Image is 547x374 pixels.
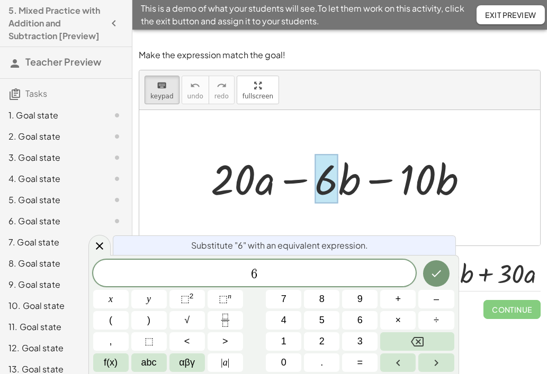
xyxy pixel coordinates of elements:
button: Squared [169,290,205,308]
div: 2. Goal state [8,130,94,143]
span: = [357,355,363,370]
span: abc [141,355,157,370]
i: Task not started. [111,151,123,164]
button: Less than [169,332,205,351]
button: undoundo [182,76,209,104]
span: ⬚ [181,294,190,304]
div: 4. Goal state [8,172,94,185]
span: x [109,292,113,306]
span: 7 [281,292,286,306]
button: 1 [266,332,301,351]
button: Exit Preview [477,5,545,24]
button: ) [131,311,167,330]
button: . [304,353,339,372]
button: Functions [93,353,129,372]
button: Absolute value [208,353,243,372]
span: ⬚ [219,294,228,304]
span: 8 [319,292,325,306]
button: Greater than [208,332,243,351]
div: 10. Goal state [8,299,94,312]
button: ( [93,311,129,330]
i: keyboard [157,79,167,92]
div: 1. Goal state [8,109,94,122]
button: redoredo [209,76,235,104]
span: 1 [281,334,286,349]
button: , [93,332,129,351]
span: √ [184,313,190,327]
span: ( [109,313,112,327]
button: 5 [304,311,339,330]
button: 9 [342,290,378,308]
i: Task not started. [111,194,123,206]
button: fullscreen [237,76,279,104]
span: Teacher Preview [25,56,101,68]
button: Fraction [208,311,243,330]
button: Times [380,311,416,330]
i: Task not started. [111,109,123,122]
i: redo [217,79,227,92]
span: 4 [281,313,286,327]
span: 6 [357,313,363,327]
button: 2 [304,332,339,351]
button: Placeholder [131,332,167,351]
button: Square root [169,311,205,330]
button: 6 [342,311,378,330]
span: Substitute "6" with an equivalent expression. [191,239,368,252]
span: fullscreen [243,93,273,100]
button: 4 [266,311,301,330]
span: – [434,292,439,306]
button: Backspace [380,332,454,351]
button: Minus [418,290,454,308]
i: Task not started. [111,172,123,185]
sup: 2 [190,292,194,300]
button: Greek alphabet [169,353,205,372]
span: + [396,292,401,306]
div: 7. Goal state [8,236,94,249]
button: 8 [304,290,339,308]
button: Plus [380,290,416,308]
div: 8. Goal state [8,257,94,270]
span: Exit Preview [485,10,536,20]
button: y [131,290,167,308]
button: 0 [266,353,301,372]
span: ÷ [434,313,439,327]
span: a [221,355,229,370]
button: keyboardkeypad [145,76,180,104]
span: , [110,334,112,349]
i: Task not started. [111,215,123,227]
button: x [93,290,129,308]
i: undo [190,79,200,92]
span: < [184,334,190,349]
span: y [147,292,151,306]
span: | [228,357,230,368]
span: redo [214,93,229,100]
span: 6 [251,268,257,280]
button: Left arrow [380,353,416,372]
div: 11. Goal state [8,321,94,333]
span: 5 [319,313,325,327]
span: 9 [357,292,363,306]
span: Tasks [25,88,47,99]
div: 9. Goal state [8,278,94,291]
span: This is a demo of what your students will see. To let them work on this activity, click the exit ... [141,2,477,28]
div: 5. Goal state [8,194,94,206]
button: Divide [418,311,454,330]
span: | [221,357,223,368]
span: × [396,313,401,327]
div: 3. Goal state [8,151,94,164]
sup: n [228,292,231,300]
h4: 5. Mixed Practice with Addition and Subtraction [Preview] [8,4,104,42]
button: Done [423,260,450,287]
span: αβγ [179,355,195,370]
button: Right arrow [418,353,454,372]
span: keypad [150,93,174,100]
div: 6. Goal state [8,215,94,227]
span: ⬚ [145,334,154,349]
button: Alphabet [131,353,167,372]
span: 2 [319,334,325,349]
button: Superscript [208,290,243,308]
span: 3 [357,334,363,349]
span: ) [147,313,150,327]
button: 7 [266,290,301,308]
p: Make the expression match the goal! [139,49,541,61]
